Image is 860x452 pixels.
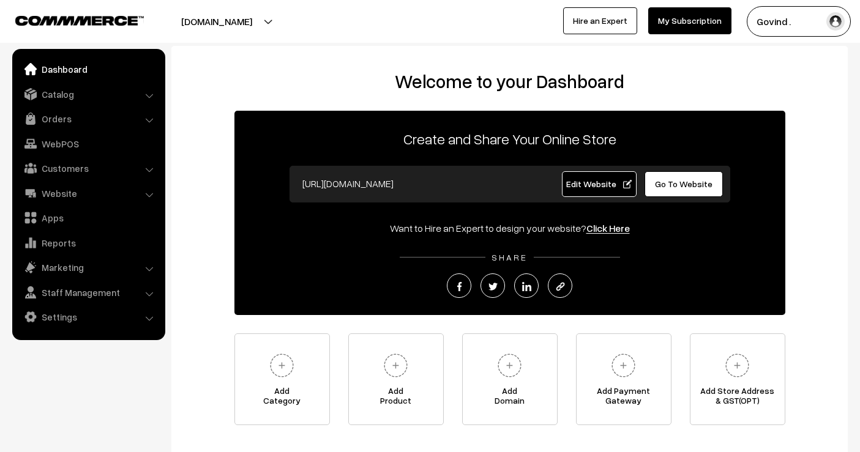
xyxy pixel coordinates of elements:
[563,7,637,34] a: Hire an Expert
[15,108,161,130] a: Orders
[566,179,632,189] span: Edit Website
[485,252,534,262] span: SHARE
[493,349,526,382] img: plus.svg
[577,386,671,410] span: Add Payment Gateway
[648,7,731,34] a: My Subscription
[15,281,161,303] a: Staff Management
[607,349,640,382] img: plus.svg
[747,6,851,37] button: Govind .
[265,349,299,382] img: plus.svg
[15,232,161,254] a: Reports
[138,6,295,37] button: [DOMAIN_NAME]
[576,333,671,425] a: Add PaymentGateway
[349,386,443,410] span: Add Product
[690,333,785,425] a: Add Store Address& GST(OPT)
[15,256,161,278] a: Marketing
[15,207,161,229] a: Apps
[15,306,161,328] a: Settings
[15,16,144,25] img: COMMMERCE
[586,222,630,234] a: Click Here
[348,333,444,425] a: AddProduct
[234,333,330,425] a: AddCategory
[645,171,724,197] a: Go To Website
[15,83,161,105] a: Catalog
[463,386,557,410] span: Add Domain
[235,386,329,410] span: Add Category
[562,171,637,197] a: Edit Website
[15,58,161,80] a: Dashboard
[234,128,785,150] p: Create and Share Your Online Store
[15,157,161,179] a: Customers
[234,221,785,235] div: Want to Hire an Expert to design your website?
[462,333,558,425] a: AddDomain
[655,179,712,189] span: Go To Website
[184,70,836,92] h2: Welcome to your Dashboard
[690,386,785,410] span: Add Store Address & GST(OPT)
[15,12,122,27] a: COMMMERCE
[379,349,413,382] img: plus.svg
[15,182,161,204] a: Website
[15,133,161,155] a: WebPOS
[826,12,845,31] img: user
[720,349,754,382] img: plus.svg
